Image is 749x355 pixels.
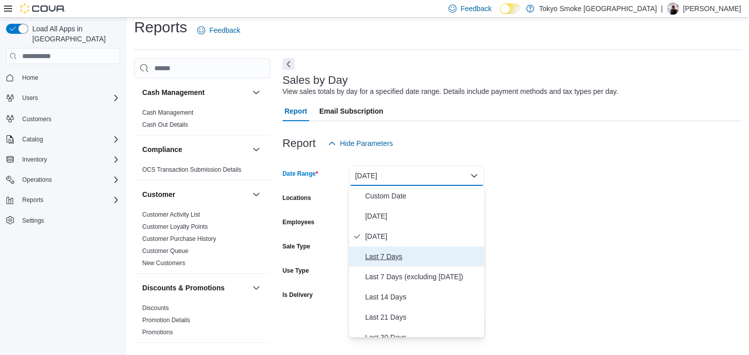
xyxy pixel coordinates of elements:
[683,3,741,15] p: [PERSON_NAME]
[134,17,187,37] h1: Reports
[18,174,120,186] span: Operations
[365,271,480,283] span: Last 7 Days (excluding [DATE])
[284,101,307,121] span: Report
[142,87,248,97] button: Cash Management
[539,3,657,15] p: Tokyo Smoke [GEOGRAPHIC_DATA]
[142,166,242,173] a: OCS Transaction Submission Details
[134,107,270,135] div: Cash Management
[2,91,124,105] button: Users
[142,305,169,312] a: Discounts
[282,137,316,149] h3: Report
[142,166,242,174] span: OCS Transaction Submission Details
[134,209,270,273] div: Customer
[18,215,48,227] a: Settings
[6,66,120,254] nav: Complex example
[365,210,480,222] span: [DATE]
[282,291,313,299] label: Is Delivery
[365,190,480,202] span: Custom Date
[500,4,521,14] input: Dark Mode
[2,153,124,167] button: Inventory
[282,242,310,250] label: Sale Type
[18,154,51,166] button: Inventory
[209,25,240,35] span: Feedback
[661,3,663,15] p: |
[142,144,182,155] h3: Compliance
[282,86,618,97] div: View sales totals by day for a specified date range. Details include payment methods and tax type...
[142,235,216,242] a: Customer Purchase History
[142,283,224,293] h3: Discounts & Promotions
[365,331,480,343] span: Last 30 Days
[142,109,193,116] a: Cash Management
[22,115,51,123] span: Customers
[324,133,397,154] button: Hide Parameters
[460,4,491,14] span: Feedback
[250,86,262,98] button: Cash Management
[2,111,124,126] button: Customers
[282,218,314,226] label: Employees
[142,121,188,129] span: Cash Out Details
[250,282,262,294] button: Discounts & Promotions
[142,121,188,128] a: Cash Out Details
[18,113,55,125] a: Customers
[18,214,120,227] span: Settings
[282,58,295,70] button: Next
[22,94,38,102] span: Users
[18,174,56,186] button: Operations
[282,170,318,178] label: Date Range
[142,283,248,293] button: Discounts & Promotions
[142,109,193,117] span: Cash Management
[365,250,480,263] span: Last 7 Days
[134,302,270,342] div: Discounts & Promotions
[365,311,480,323] span: Last 21 Days
[18,133,120,145] span: Catalog
[365,291,480,303] span: Last 14 Days
[2,213,124,228] button: Settings
[142,144,248,155] button: Compliance
[250,143,262,156] button: Compliance
[18,72,42,84] a: Home
[142,223,208,230] a: Customer Loyalty Points
[18,133,47,145] button: Catalog
[340,138,393,148] span: Hide Parameters
[18,92,120,104] span: Users
[18,154,120,166] span: Inventory
[2,173,124,187] button: Operations
[22,74,38,82] span: Home
[142,317,190,324] a: Promotion Details
[18,92,42,104] button: Users
[22,176,52,184] span: Operations
[22,217,44,225] span: Settings
[22,156,47,164] span: Inventory
[22,196,43,204] span: Reports
[193,20,244,40] a: Feedback
[282,194,311,202] label: Locations
[142,329,173,336] a: Promotions
[142,189,175,199] h3: Customer
[365,230,480,242] span: [DATE]
[282,267,309,275] label: Use Type
[2,132,124,146] button: Catalog
[142,259,185,267] span: New Customers
[28,24,120,44] span: Load All Apps in [GEOGRAPHIC_DATA]
[18,71,120,84] span: Home
[18,112,120,125] span: Customers
[18,194,120,206] span: Reports
[349,166,484,186] button: [DATE]
[142,247,188,255] span: Customer Queue
[142,223,208,231] span: Customer Loyalty Points
[2,193,124,207] button: Reports
[2,70,124,85] button: Home
[667,3,679,15] div: Glenn Cook
[142,235,216,243] span: Customer Purchase History
[142,260,185,267] a: New Customers
[142,304,169,312] span: Discounts
[142,247,188,255] a: Customer Queue
[142,189,248,199] button: Customer
[319,101,383,121] span: Email Subscription
[18,194,47,206] button: Reports
[134,164,270,180] div: Compliance
[282,74,348,86] h3: Sales by Day
[142,87,205,97] h3: Cash Management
